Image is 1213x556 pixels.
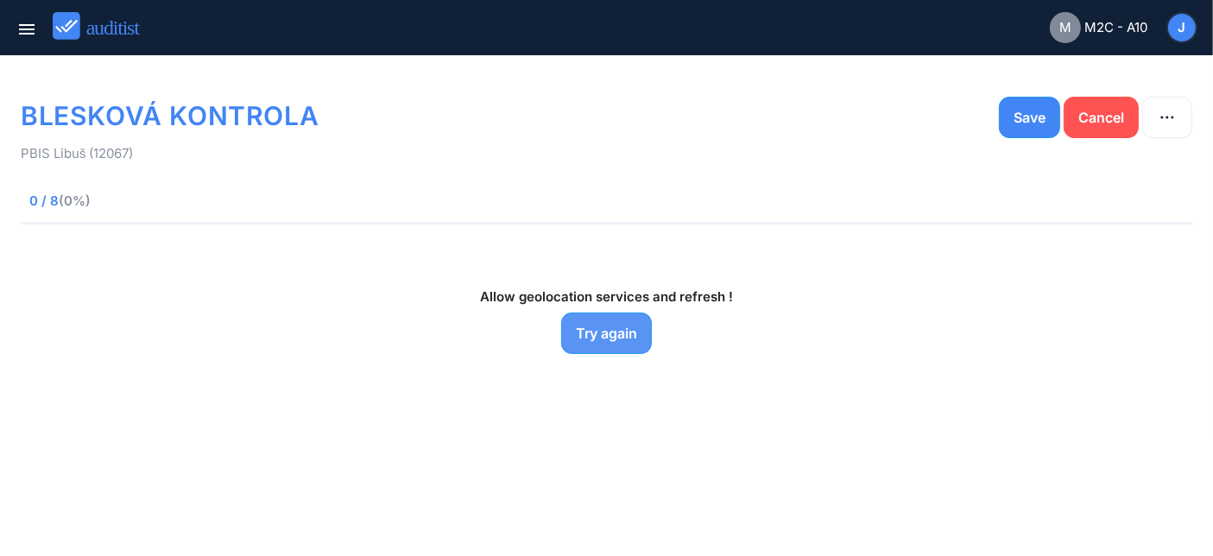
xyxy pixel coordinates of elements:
span: J [1178,18,1186,38]
button: Save [999,97,1060,138]
span: (0%) [59,193,91,209]
h1: Allow geolocation services and refresh ! [480,287,733,307]
button: J [1166,12,1197,43]
span: M2C - A10 [1084,18,1147,38]
span: 0 / 8 [29,192,332,211]
button: Try again [561,313,652,354]
p: PBIS Libuš (12067) [21,145,1192,162]
button: Cancel [1064,97,1139,138]
div: Try again [576,323,637,344]
span: M [1059,18,1071,38]
h1: BLESKOVÁ KONTROLA [21,93,723,138]
i: menu [16,19,37,40]
div: Save [1014,107,1046,128]
div: Cancel [1078,107,1124,128]
img: auditist_logo_new.svg [53,12,155,41]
